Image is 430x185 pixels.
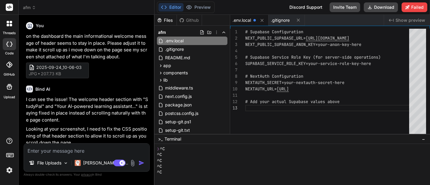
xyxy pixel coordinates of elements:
[396,17,425,23] span: Show preview
[163,63,171,69] span: app
[230,48,237,54] div: 4
[245,61,366,66] span: SUPABASE_SERVICE_ROLE_KEY=your-service-role-key-he
[158,29,166,35] span: afm
[29,71,37,77] span: jpg
[422,136,425,142] span: −
[157,170,162,175] span: ^C
[165,110,199,117] span: postcss.config.js
[23,5,36,11] span: afm
[230,99,237,105] div: 12
[5,51,14,56] label: code
[165,46,184,53] span: .gitignore
[230,41,237,48] div: 3
[230,73,237,80] div: 8
[41,71,61,77] span: 207.73 KB
[177,17,202,23] div: Github
[160,146,165,152] span: ^C
[165,136,181,142] span: Terminal
[36,23,44,29] h6: You
[165,37,184,44] span: .env.local
[24,172,150,177] p: Always double-check its answers. Your in Bind
[230,29,237,35] div: 1
[245,29,303,34] span: # Supabase Configuration
[158,136,163,142] span: >_
[366,54,381,60] span: tions)
[165,93,192,100] span: next.config.js
[230,54,237,60] div: 5
[165,127,191,134] span: setup-git.txt
[157,158,162,164] span: ^C
[4,72,15,77] label: GitHub
[37,160,61,166] p: File Uploads
[157,164,162,170] span: ^C
[138,160,145,166] img: icon
[157,152,162,158] span: ^C
[366,61,371,66] span: re
[421,134,426,144] button: −
[277,86,289,92] span: [URL]
[165,101,192,109] span: package.json
[63,161,68,166] img: Pick Models
[158,3,184,11] button: Editor
[165,54,191,61] span: README.md
[233,17,251,23] span: .env.local
[271,17,290,23] span: .gitignore
[36,64,85,71] span: 2025-09-24_10-06-03
[306,35,349,41] span: [URL][DOMAIN_NAME]
[245,73,303,79] span: # NextAuth Configuration
[165,84,194,92] span: middleware.ts
[402,2,427,12] button: Failed
[230,60,237,67] div: 6
[35,86,50,92] h6: Bind AI
[75,160,81,166] img: Claude 4 Sonnet
[230,86,237,92] div: 10
[245,35,306,41] span: NEXT_PUBLIC_SUPABASE_URL=
[230,105,237,111] div: 13
[245,80,344,85] span: NEXTAUTH_SECRET=your-nextauth-secret-here
[330,2,360,12] button: Invite Team
[157,146,160,152] span: ❯
[163,70,188,76] span: components
[83,160,128,166] p: [PERSON_NAME] 4 S..
[230,67,237,73] div: 7
[26,126,148,146] p: Looking at your screenshot, I need to fix the CSS positioning of that header section to allow it ...
[26,33,148,60] p: on the dashboard the main informational welcome message of header seems to stay in place. Please ...
[184,3,213,11] button: Preview
[230,92,237,99] div: 11
[4,95,15,100] label: Upload
[155,17,177,23] div: Files
[4,165,15,175] img: settings
[245,54,366,60] span: # Supabase Service Role Key (for server-side opera
[81,173,92,176] span: privacy
[230,80,237,86] div: 9
[26,96,148,123] p: I can see the issue! The welcome header section with "StudyPal" and "Your AI-powered learning ass...
[129,160,136,167] img: attachment
[245,42,361,47] span: NEXT_PUBLIC_SUPABASE_ANON_KEY=your-anon-key-here
[165,118,192,125] span: setup-git.ps1
[245,86,277,92] span: NEXTAUTH_URL=
[286,2,326,12] div: Discord Support
[3,31,16,36] label: threads
[163,77,168,83] span: lib
[364,2,398,12] button: Download
[230,35,237,41] div: 2
[245,99,340,104] span: # Add your actual Supabase values above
